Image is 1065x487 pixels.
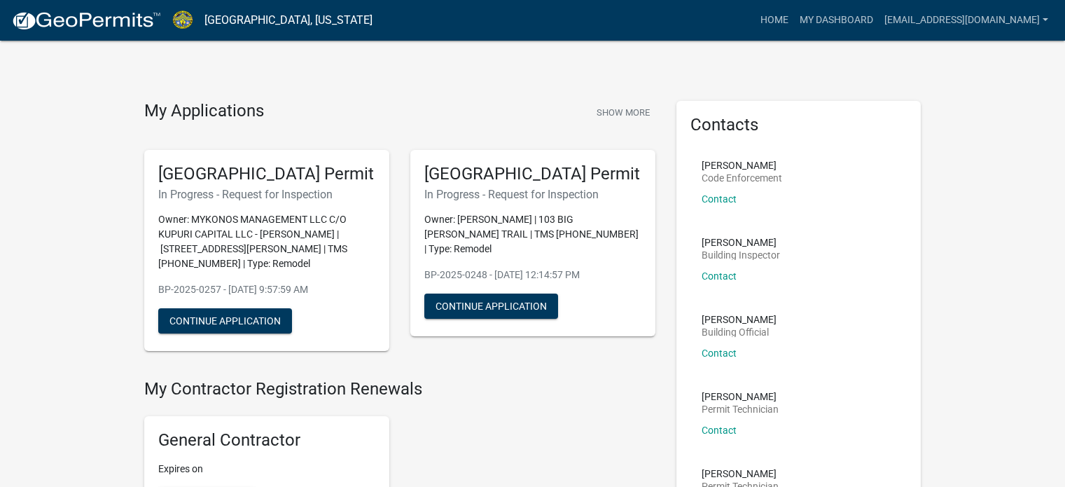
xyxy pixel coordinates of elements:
[702,173,782,183] p: Code Enforcement
[702,270,737,282] a: Contact
[702,392,779,402] p: [PERSON_NAME]
[172,11,193,29] img: Jasper County, South Carolina
[755,7,794,34] a: Home
[424,164,641,184] h5: [GEOGRAPHIC_DATA] Permit
[158,282,375,297] p: BP-2025-0257 - [DATE] 9:57:59 AM
[591,101,655,124] button: Show More
[424,188,641,201] h6: In Progress - Request for Inspection
[424,268,641,282] p: BP-2025-0248 - [DATE] 12:14:57 PM
[144,379,655,399] h4: My Contractor Registration Renewals
[144,101,264,122] h4: My Applications
[158,308,292,334] button: Continue Application
[158,212,375,271] p: Owner: MYKONOS MANAGEMENT LLC C/O KUPURI CAPITAL LLC - [PERSON_NAME] | [STREET_ADDRESS][PERSON_NA...
[204,8,373,32] a: [GEOGRAPHIC_DATA], [US_STATE]
[702,327,777,337] p: Building Official
[158,462,375,476] p: Expires on
[702,160,782,170] p: [PERSON_NAME]
[158,188,375,201] h6: In Progress - Request for Inspection
[158,430,375,451] h5: General Contractor
[702,193,737,205] a: Contact
[702,348,737,359] a: Contact
[794,7,879,34] a: My Dashboard
[702,315,777,324] p: [PERSON_NAME]
[879,7,1054,34] a: [EMAIL_ADDRESS][DOMAIN_NAME]
[702,404,779,414] p: Permit Technician
[424,294,558,319] button: Continue Application
[702,238,780,247] p: [PERSON_NAME]
[702,469,779,479] p: [PERSON_NAME]
[702,250,780,260] p: Building Inspector
[702,425,737,436] a: Contact
[424,212,641,256] p: Owner: [PERSON_NAME] | 103 BIG [PERSON_NAME] TRAIL | TMS [PHONE_NUMBER] | Type: Remodel
[690,115,907,135] h5: Contacts
[158,164,375,184] h5: [GEOGRAPHIC_DATA] Permit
